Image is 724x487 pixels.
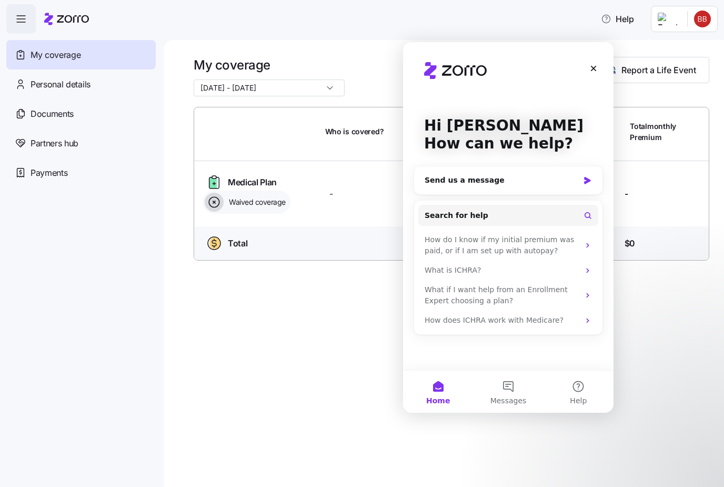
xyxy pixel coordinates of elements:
[6,128,156,158] a: Partners hub
[625,187,628,201] span: -
[625,237,635,250] span: $0
[6,69,156,99] a: Personal details
[6,158,156,187] a: Payments
[658,13,679,25] img: Employer logo
[228,176,277,189] span: Medical Plan
[591,57,709,83] button: Report a Life Event
[592,8,642,29] button: Help
[6,40,156,69] a: My coverage
[694,11,711,27] img: f5ebfcef32fa0adbb4940a66d692dbe2
[325,126,384,137] span: Who is covered?
[621,64,696,76] span: Report a Life Event
[630,121,676,143] span: Total monthly Premium
[31,137,78,150] span: Partners hub
[403,42,614,413] iframe: Intercom live chat
[601,13,634,25] span: Help
[194,57,345,73] h1: My coverage
[228,237,247,250] span: Total
[31,78,91,91] span: Personal details
[226,197,286,207] span: Waived coverage
[329,187,333,201] span: -
[31,48,81,62] span: My coverage
[31,166,67,180] span: Payments
[6,99,156,128] a: Documents
[31,107,74,121] span: Documents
